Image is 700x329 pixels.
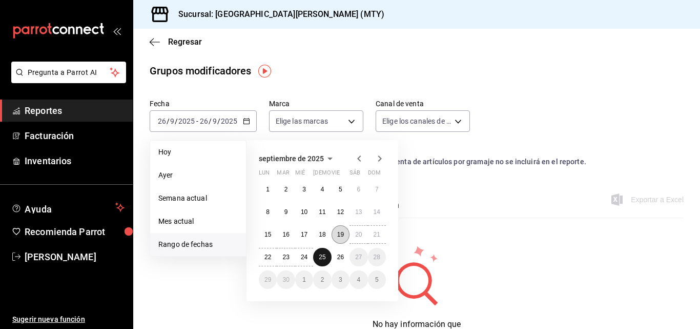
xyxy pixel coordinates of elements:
[259,180,277,199] button: 1 de septiembre de 2025
[295,270,313,289] button: 1 de octubre de 2025
[158,239,238,250] span: Rango de fechas
[259,225,277,244] button: 15 de septiembre de 2025
[266,186,270,193] abbr: 1 de septiembre de 2025
[168,37,202,47] span: Regresar
[150,63,252,79] div: Grupos modificadores
[295,248,313,266] button: 24 de septiembre de 2025
[368,169,381,180] abbr: domingo
[25,104,125,118] span: Reportes
[349,270,367,289] button: 4 de octubre de 2025
[259,152,336,165] button: septiembre de 2025
[313,225,331,244] button: 18 de septiembre de 2025
[301,231,307,238] abbr: 17 de septiembre de 2025
[349,203,367,221] button: 13 de septiembre de 2025
[264,254,271,261] abbr: 22 de septiembre de 2025
[284,186,288,193] abbr: 2 de septiembre de 2025
[277,270,295,289] button: 30 de septiembre de 2025
[332,180,349,199] button: 5 de septiembre de 2025
[376,100,470,107] label: Canal de venta
[209,117,212,125] span: /
[167,117,170,125] span: /
[282,276,289,283] abbr: 30 de septiembre de 2025
[25,225,125,239] span: Recomienda Parrot
[259,154,324,163] span: septiembre de 2025
[158,193,238,204] span: Semana actual
[382,116,451,126] span: Elige los canales de venta
[158,147,238,158] span: Hoy
[368,270,386,289] button: 5 de octubre de 2025
[7,74,126,85] a: Pregunta a Parrot AI
[258,65,271,78] img: Tooltip marker
[349,225,367,244] button: 20 de septiembre de 2025
[284,208,288,216] abbr: 9 de septiembre de 2025
[375,186,379,193] abbr: 7 de septiembre de 2025
[313,180,331,199] button: 4 de septiembre de 2025
[337,231,344,238] abbr: 19 de septiembre de 2025
[319,208,325,216] abbr: 11 de septiembre de 2025
[266,208,270,216] abbr: 8 de septiembre de 2025
[368,248,386,266] button: 28 de septiembre de 2025
[277,203,295,221] button: 9 de septiembre de 2025
[319,231,325,238] abbr: 18 de septiembre de 2025
[295,169,305,180] abbr: miércoles
[349,169,360,180] abbr: sábado
[199,117,209,125] input: --
[170,117,175,125] input: --
[157,117,167,125] input: --
[295,225,313,244] button: 17 de septiembre de 2025
[259,169,270,180] abbr: lunes
[301,254,307,261] abbr: 24 de septiembre de 2025
[178,117,195,125] input: ----
[276,116,328,126] span: Elige las marcas
[150,100,257,107] label: Fecha
[357,186,360,193] abbr: 6 de septiembre de 2025
[264,276,271,283] abbr: 29 de septiembre de 2025
[217,117,220,125] span: /
[374,208,380,216] abbr: 14 de septiembre de 2025
[302,276,306,283] abbr: 1 de octubre de 2025
[332,169,340,180] abbr: viernes
[368,203,386,221] button: 14 de septiembre de 2025
[332,248,349,266] button: 26 de septiembre de 2025
[220,117,238,125] input: ----
[355,254,362,261] abbr: 27 de septiembre de 2025
[295,180,313,199] button: 3 de septiembre de 2025
[269,100,363,107] label: Marca
[302,186,306,193] abbr: 3 de septiembre de 2025
[11,62,126,83] button: Pregunta a Parrot AI
[25,250,125,264] span: [PERSON_NAME]
[282,231,289,238] abbr: 16 de septiembre de 2025
[313,203,331,221] button: 11 de septiembre de 2025
[368,225,386,244] button: 21 de septiembre de 2025
[12,314,125,325] span: Sugerir nueva función
[332,270,349,289] button: 3 de octubre de 2025
[357,276,360,283] abbr: 4 de octubre de 2025
[332,225,349,244] button: 19 de septiembre de 2025
[301,208,307,216] abbr: 10 de septiembre de 2025
[337,254,344,261] abbr: 26 de septiembre de 2025
[277,225,295,244] button: 16 de septiembre de 2025
[25,154,125,168] span: Inventarios
[374,254,380,261] abbr: 28 de septiembre de 2025
[332,203,349,221] button: 12 de septiembre de 2025
[355,231,362,238] abbr: 20 de septiembre de 2025
[349,248,367,266] button: 27 de septiembre de 2025
[313,248,331,266] button: 25 de septiembre de 2025
[368,180,386,199] button: 7 de septiembre de 2025
[349,180,367,199] button: 6 de septiembre de 2025
[175,117,178,125] span: /
[277,169,289,180] abbr: martes
[313,169,374,180] abbr: jueves
[25,201,111,214] span: Ayuda
[212,117,217,125] input: --
[321,276,324,283] abbr: 2 de octubre de 2025
[259,203,277,221] button: 8 de septiembre de 2025
[375,276,379,283] abbr: 5 de octubre de 2025
[339,276,342,283] abbr: 3 de octubre de 2025
[158,216,238,227] span: Mes actual
[113,27,121,35] button: open_drawer_menu
[295,203,313,221] button: 10 de septiembre de 2025
[25,129,125,143] span: Facturación
[374,231,380,238] abbr: 21 de septiembre de 2025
